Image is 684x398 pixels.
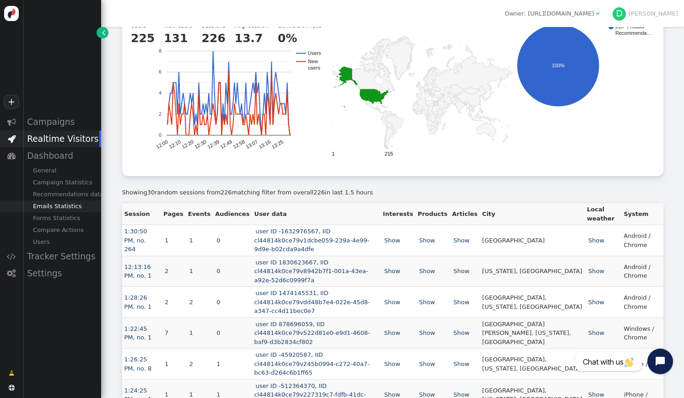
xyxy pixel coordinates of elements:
div: Forms Statistics [23,212,101,224]
td: Android / Chrome [621,225,663,256]
div: Campaign Statistics [23,177,101,188]
a: Show [418,360,436,367]
a: + [4,95,19,109]
span: 226 [221,189,232,196]
a: D[PERSON_NAME] [613,10,678,17]
a: Show [418,268,436,274]
b: 13.7 [235,32,263,45]
div: Showing random sessions from matching filter from overall in last 1.5 hours [122,188,663,197]
a: 1 [163,360,170,367]
div: Settings [23,265,101,282]
a: 1:30:50 PM, no. 264 [124,228,147,253]
text: 215 [384,151,393,157]
a: Show [383,237,402,244]
span: 30 [147,189,155,196]
a: 2 [163,299,170,306]
th: Products [415,203,450,225]
span:  [102,28,105,37]
a: Show [418,391,436,398]
a: 0 [215,329,221,336]
td: [GEOGRAPHIC_DATA] [480,225,585,256]
a: Show [587,329,606,336]
a: 1 [188,268,194,274]
svg: A chart. [516,24,653,161]
a: Show [383,329,402,336]
a: Show [452,360,471,367]
a: 1 [188,329,194,336]
div: Users [128,18,657,170]
th: Session [122,203,161,225]
text: 12:20 [181,139,194,150]
td: [GEOGRAPHIC_DATA][PERSON_NAME], [US_STATE], [GEOGRAPHIC_DATA] [480,317,585,349]
span:  [596,11,599,16]
b: 0% [278,32,297,45]
th: City [480,203,585,225]
text: 1 [332,151,334,157]
td: [GEOGRAPHIC_DATA], [US_STATE], [GEOGRAPHIC_DATA] [480,349,585,380]
a: 2 [188,299,194,306]
a: 1:22:45 PM, no. 1 [124,325,152,341]
div: Tracker Settings [23,248,101,265]
text: 0 [158,133,161,138]
a: 0 [215,237,221,244]
td: [US_STATE], [GEOGRAPHIC_DATA] [480,256,585,287]
text: Users [308,51,321,56]
a:  [3,366,20,381]
text: 6 [158,70,161,75]
div: Realtime Visitors [23,130,101,147]
b: 131 [164,32,188,45]
a: Show [418,299,436,306]
text: 13:07 [245,139,259,150]
text: New [308,59,318,65]
text: 12:10 [168,139,182,150]
a: 0 [215,268,221,274]
text: 8 [158,48,161,54]
td: iPhone / [621,349,663,380]
text: 12:39 [206,139,220,150]
a: 1:28:26 PM, no. 1 [124,294,152,310]
a: user ID 878696059, IID cl44814k0ce79v522d81e0-e9d1-4608-baf9-d3b2834cf802 [254,321,370,345]
svg: A chart. [128,24,329,161]
a: 12:13:16 PM, no. 1 [124,264,152,280]
text: Recommenda… [615,31,652,36]
a: Show [383,299,402,306]
a: Show [452,299,471,306]
th: Events [186,203,213,225]
div: Recommendations data [23,188,101,200]
td: Android / Chrome [621,287,663,318]
a: Show [383,268,402,274]
td: [GEOGRAPHIC_DATA], [US_STATE], [GEOGRAPHIC_DATA] [480,287,585,318]
a: Show [452,391,471,398]
a: 1:26:25 PM, no. 8 [124,356,152,372]
div: D [613,7,626,21]
a: user ID 1474145531, IID cl44814k0ce79vdd48b7e4-022e-45d8-a347-cc4d11bec0e7 [254,290,370,314]
th: Audiences [213,203,252,225]
div: Compare Actions [23,224,101,236]
div: Owner: [URL][DOMAIN_NAME] [505,9,594,18]
a: 1 [215,360,221,367]
a: Show [383,360,402,367]
a: Show [418,329,436,336]
span:  [7,118,16,126]
th: Pages [161,203,186,225]
span: 226 [313,189,325,196]
text: 12:00 [155,139,169,150]
a: Show [587,391,606,398]
a:  [97,27,108,38]
text: 4 [158,91,161,96]
div: Users [23,236,101,248]
text: users [308,65,320,71]
b: 226 [202,32,226,45]
text: 100% [552,63,565,68]
a: 1 [163,237,170,244]
a: 0 [215,299,221,306]
a: 1 [188,391,194,398]
text: 12:30 [194,139,207,150]
a: Show [418,237,436,244]
div: Dashboard [23,147,101,164]
span:  [7,252,16,261]
td: Android / Chrome [621,256,663,287]
svg: A chart. [329,24,512,161]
